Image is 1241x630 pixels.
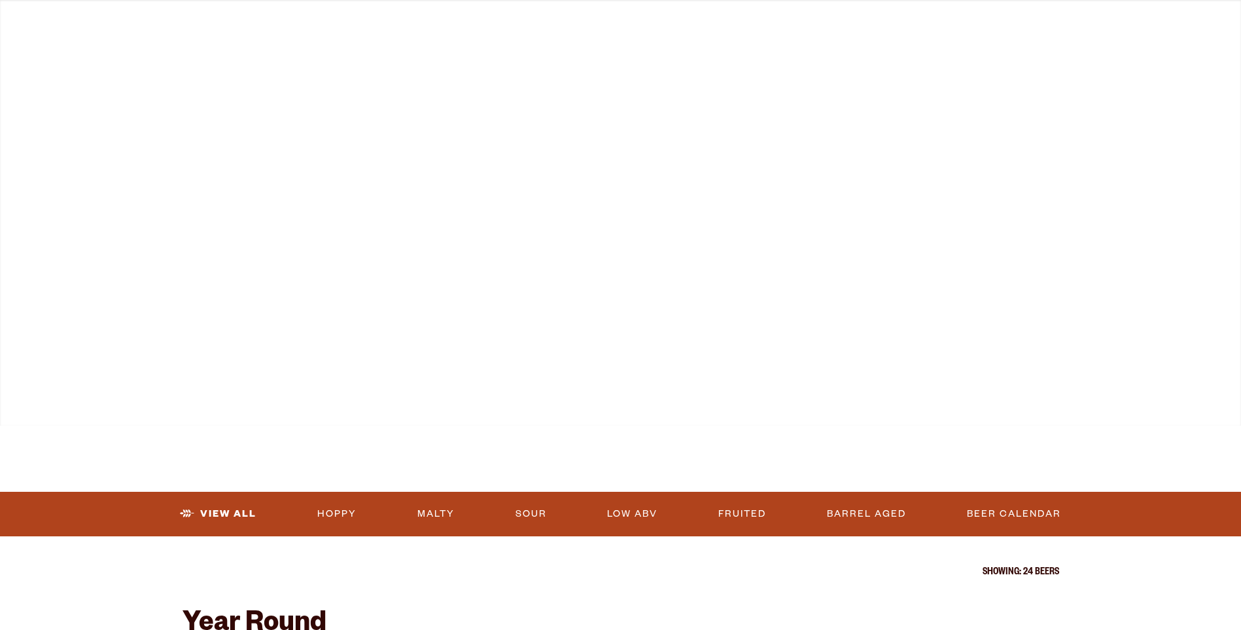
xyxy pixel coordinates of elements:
a: Taprooms [262,8,351,67]
span: Our Story [710,31,785,41]
a: Sour [510,499,552,529]
a: Beer Calendar [962,499,1066,529]
a: View All [175,499,262,529]
span: Winery [516,31,568,41]
a: Fruited [713,499,771,529]
a: Hoppy [312,499,362,529]
a: Impact [845,8,910,67]
span: Beer [171,31,203,41]
span: Impact [853,31,901,41]
a: Malty [412,499,460,529]
a: Barrel Aged [822,499,911,529]
p: Showing: 24 Beers [183,568,1059,578]
a: Gear [402,8,455,67]
a: Beer [162,8,211,67]
a: Winery [507,8,576,67]
span: Taprooms [271,31,343,41]
span: Gear [411,31,447,41]
a: Beer Finder [961,8,1060,67]
a: Our Story [701,8,794,67]
span: Beer Finder [970,31,1052,41]
a: Low ABV [602,499,663,529]
a: Odell Home [612,8,661,67]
